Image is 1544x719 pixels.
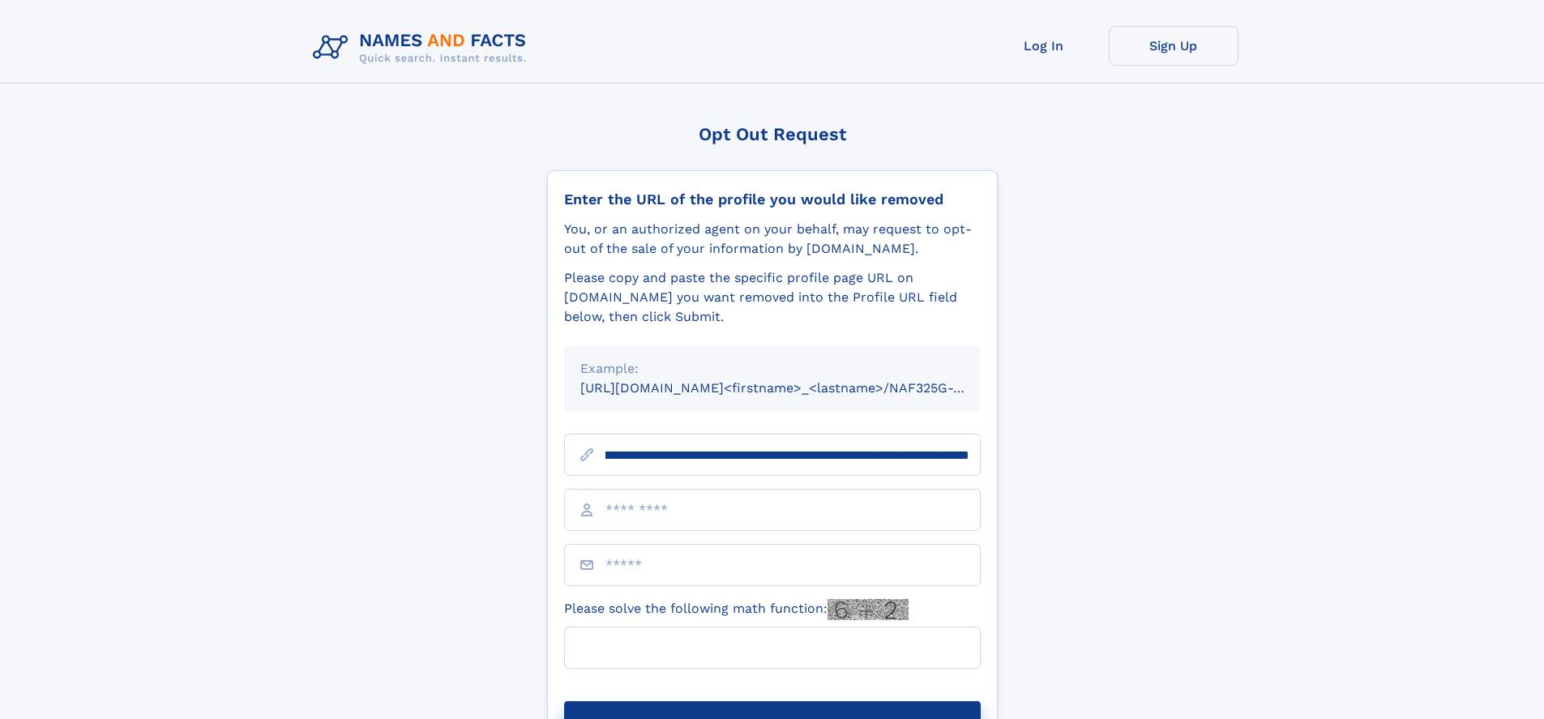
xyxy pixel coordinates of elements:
[580,380,1012,396] small: [URL][DOMAIN_NAME]<firstname>_<lastname>/NAF325G-xxxxxxxx
[580,359,964,379] div: Example:
[979,26,1109,66] a: Log In
[547,124,998,144] div: Opt Out Request
[564,599,909,620] label: Please solve the following math function:
[564,190,981,208] div: Enter the URL of the profile you would like removed
[1109,26,1238,66] a: Sign Up
[306,26,540,70] img: Logo Names and Facts
[564,268,981,327] div: Please copy and paste the specific profile page URL on [DOMAIN_NAME] you want removed into the Pr...
[564,220,981,259] div: You, or an authorized agent on your behalf, may request to opt-out of the sale of your informatio...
